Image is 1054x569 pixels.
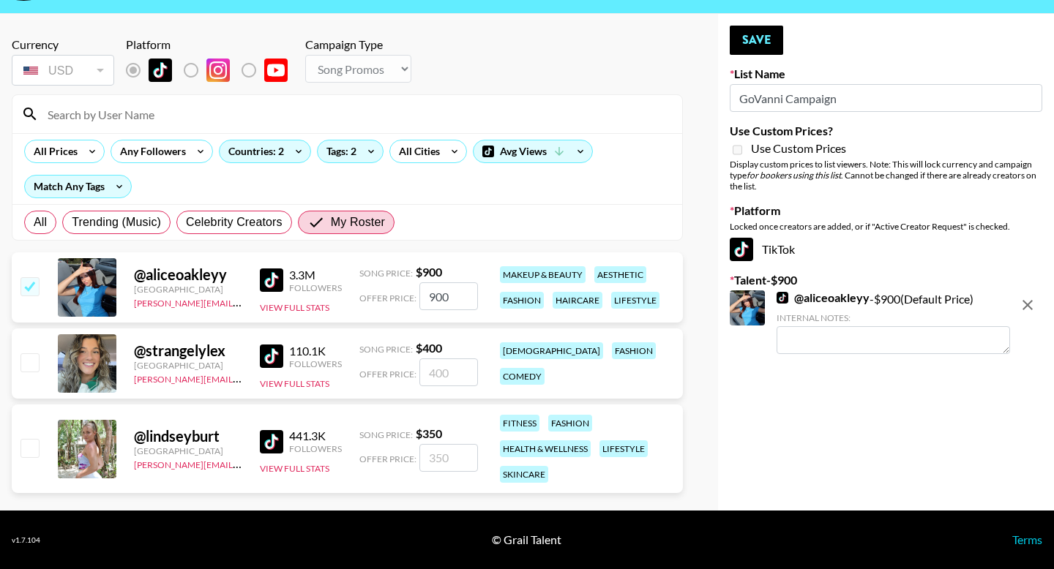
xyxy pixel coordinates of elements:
[305,37,411,52] div: Campaign Type
[220,140,310,162] div: Countries: 2
[134,295,351,309] a: [PERSON_NAME][EMAIL_ADDRESS][DOMAIN_NAME]
[134,427,242,445] div: @ lindseyburt
[289,429,342,443] div: 441.3K
[134,342,242,360] div: @ strangelylex
[25,176,131,197] div: Match Any Tags
[548,415,592,432] div: fashion
[289,443,342,454] div: Followers
[134,284,242,295] div: [GEOGRAPHIC_DATA]
[134,371,351,385] a: [PERSON_NAME][EMAIL_ADDRESS][DOMAIN_NAME]
[289,344,342,358] div: 110.1K
[260,378,329,389] button: View Full Stats
[730,67,1042,81] label: List Name
[599,440,648,457] div: lifestyle
[777,290,870,305] a: @aliceoakleyy
[111,140,189,162] div: Any Followers
[553,292,602,309] div: haircare
[206,59,230,82] img: Instagram
[500,292,544,309] div: fashion
[134,265,242,284] div: @ aliceoakleyy
[747,170,841,181] em: for bookers using this list
[730,26,783,55] button: Save
[1013,290,1042,320] button: remove
[419,444,478,472] input: 350
[730,238,753,261] img: TikTok
[25,140,81,162] div: All Prices
[500,342,603,359] div: [DEMOGRAPHIC_DATA]
[1012,532,1042,546] a: Terms
[612,342,656,359] div: fashion
[359,344,413,355] span: Song Price:
[72,214,161,231] span: Trending (Music)
[419,358,478,386] input: 400
[474,140,592,162] div: Avg Views
[359,268,413,279] span: Song Price:
[416,341,442,355] strong: $ 400
[359,293,416,304] span: Offer Price:
[318,140,383,162] div: Tags: 2
[594,266,646,283] div: aesthetic
[359,369,416,380] span: Offer Price:
[730,124,1042,138] label: Use Custom Prices?
[289,268,342,282] div: 3.3M
[260,430,283,453] img: TikTok
[416,426,442,440] strong: $ 350
[289,282,342,293] div: Followers
[777,290,1010,354] div: - $ 900 (Default Price)
[611,292,659,309] div: lifestyle
[500,415,539,432] div: fitness
[15,58,111,83] div: USD
[730,273,1042,287] label: Talent - $ 900
[126,55,299,86] div: List locked to TikTok.
[730,159,1042,192] div: Display custom prices to list viewers. Note: This will lock currency and campaign type . Cannot b...
[500,266,586,283] div: makeup & beauty
[134,456,351,470] a: [PERSON_NAME][EMAIL_ADDRESS][DOMAIN_NAME]
[12,37,114,52] div: Currency
[289,358,342,369] div: Followers
[492,532,561,547] div: © Grail Talent
[260,302,329,313] button: View Full Stats
[777,292,788,304] img: TikTok
[730,221,1042,232] div: Locked once creators are added, or if "Active Creator Request" is checked.
[500,466,548,483] div: skincare
[260,344,283,368] img: TikTok
[331,214,385,231] span: My Roster
[12,52,114,88] div: Remove selected talent to change your currency
[260,463,329,474] button: View Full Stats
[134,360,242,371] div: [GEOGRAPHIC_DATA]
[500,440,591,457] div: health & wellness
[419,282,478,310] input: 900
[730,203,1042,218] label: Platform
[500,368,545,385] div: comedy
[777,312,1010,323] div: Internal Notes:
[39,102,673,126] input: Search by User Name
[134,445,242,456] div: [GEOGRAPHIC_DATA]
[730,238,1042,261] div: TikTok
[264,59,288,82] img: YouTube
[186,214,283,231] span: Celebrity Creators
[12,535,40,545] div: v 1.7.104
[260,268,283,292] img: TikTok
[751,141,846,156] span: Use Custom Prices
[390,140,443,162] div: All Cities
[359,453,416,464] span: Offer Price:
[34,214,47,231] span: All
[359,429,413,440] span: Song Price:
[126,37,299,52] div: Platform
[149,59,172,82] img: TikTok
[416,265,442,279] strong: $ 900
